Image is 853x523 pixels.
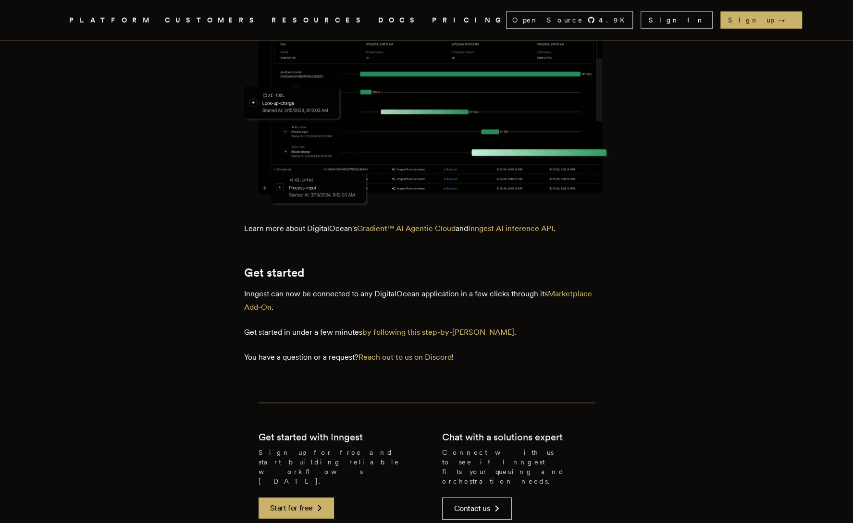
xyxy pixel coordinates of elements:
[357,224,456,233] a: Gradient™ AI Agentic Cloud
[244,289,592,312] a: Marketplace Add-On
[778,15,794,25] span: →
[244,351,609,364] p: You have a question or a request? !
[432,14,506,26] a: PRICING
[720,12,802,29] a: Sign up
[442,448,595,486] p: Connect with us to see if Inngest fits your queuing and orchestration needs.
[468,224,554,233] a: Inngest AI inference API
[244,266,609,280] h2: Get started
[259,448,411,486] p: Sign up for free and start building reliable workflows [DATE].
[359,353,452,362] a: Reach out to us on Discord
[599,15,630,25] span: 4.9 K
[259,498,334,519] a: Start for free
[244,287,609,314] p: Inngest can now be connected to any DigitalOcean application in a few clicks through its .
[378,14,420,26] a: DOCS
[641,12,713,29] a: Sign In
[442,430,563,444] h2: Chat with a solutions expert
[259,430,363,444] h2: Get started with Inngest
[69,14,153,26] button: PLATFORM
[442,498,512,520] a: Contact us
[272,14,367,26] button: RESOURCES
[512,15,583,25] span: Open Source
[362,328,514,337] a: by following this step-by-[PERSON_NAME]
[244,326,609,339] p: Get started in under a few minutes .
[165,14,260,26] a: CUSTOMERS
[244,222,609,235] p: Learn more about DigitalOcean's and .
